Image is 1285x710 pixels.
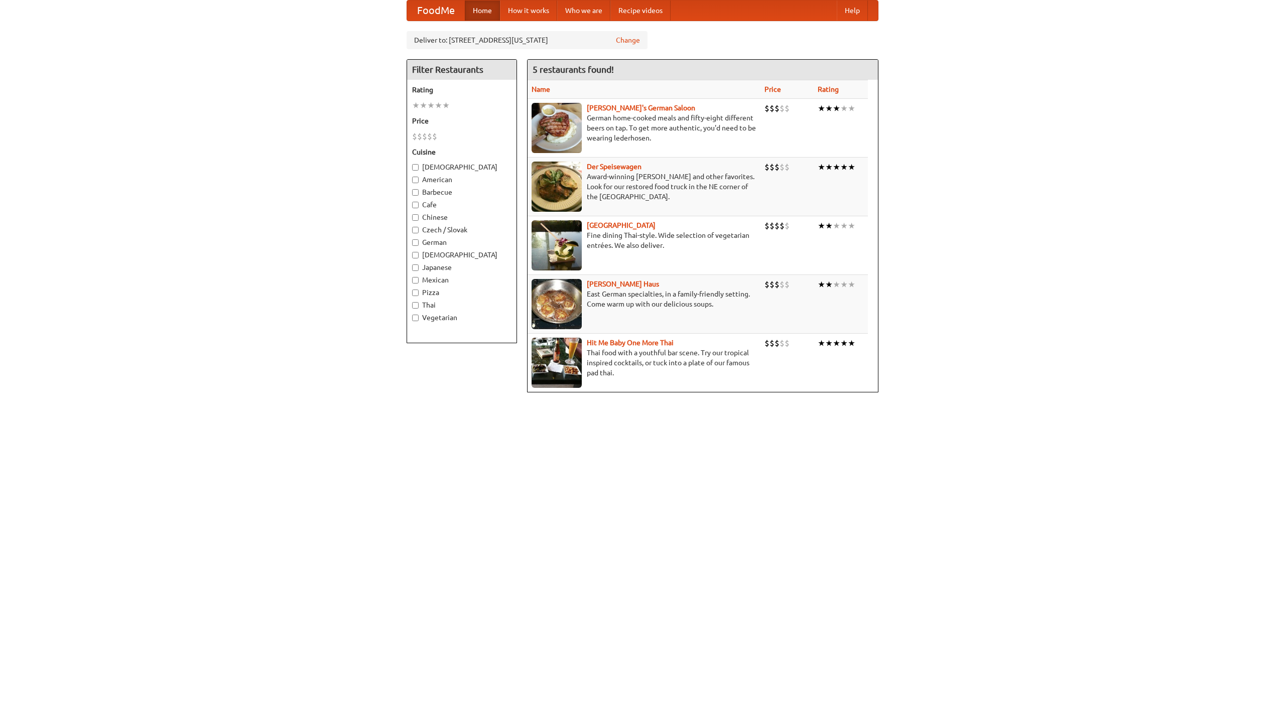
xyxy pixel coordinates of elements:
a: Rating [818,85,839,93]
input: Czech / Slovak [412,227,419,233]
li: ★ [818,338,825,349]
p: East German specialties, in a family-friendly setting. Come warm up with our delicious soups. [532,289,756,309]
li: $ [785,338,790,349]
li: $ [417,131,422,142]
li: ★ [412,100,420,111]
li: ★ [848,338,855,349]
label: German [412,237,511,247]
img: kohlhaus.jpg [532,279,582,329]
h5: Cuisine [412,147,511,157]
li: $ [775,220,780,231]
li: $ [769,279,775,290]
img: esthers.jpg [532,103,582,153]
a: Price [764,85,781,93]
li: ★ [825,279,833,290]
input: Barbecue [412,189,419,196]
li: ★ [833,279,840,290]
a: [PERSON_NAME]'s German Saloon [587,104,695,112]
a: [GEOGRAPHIC_DATA] [587,221,656,229]
label: [DEMOGRAPHIC_DATA] [412,162,511,172]
img: speisewagen.jpg [532,162,582,212]
a: Who we are [557,1,610,21]
li: ★ [420,100,427,111]
input: German [412,239,419,246]
li: ★ [840,279,848,290]
li: ★ [840,220,848,231]
h5: Rating [412,85,511,95]
input: Chinese [412,214,419,221]
li: ★ [840,162,848,173]
p: Fine dining Thai-style. Wide selection of vegetarian entrées. We also deliver. [532,230,756,250]
li: $ [769,338,775,349]
input: [DEMOGRAPHIC_DATA] [412,252,419,258]
li: ★ [848,103,855,114]
ng-pluralize: 5 restaurants found! [533,65,614,74]
li: $ [780,220,785,231]
li: ★ [818,279,825,290]
label: American [412,175,511,185]
a: How it works [500,1,557,21]
li: $ [769,103,775,114]
input: Mexican [412,277,419,283]
img: babythai.jpg [532,338,582,388]
label: Vegetarian [412,313,511,323]
h5: Price [412,116,511,126]
label: [DEMOGRAPHIC_DATA] [412,250,511,260]
li: ★ [848,162,855,173]
li: ★ [833,162,840,173]
a: Der Speisewagen [587,163,641,171]
p: German home-cooked meals and fifty-eight different beers on tap. To get more authentic, you'd nee... [532,113,756,143]
a: [PERSON_NAME] Haus [587,280,659,288]
li: $ [764,338,769,349]
li: $ [422,131,427,142]
li: ★ [818,220,825,231]
li: ★ [442,100,450,111]
li: $ [785,103,790,114]
li: ★ [818,103,825,114]
li: $ [780,279,785,290]
li: $ [412,131,417,142]
li: $ [764,279,769,290]
li: $ [785,279,790,290]
a: Home [465,1,500,21]
li: ★ [833,338,840,349]
a: Recipe videos [610,1,671,21]
label: Japanese [412,262,511,272]
a: Help [837,1,868,21]
a: Name [532,85,550,93]
li: ★ [825,220,833,231]
li: ★ [840,338,848,349]
li: ★ [818,162,825,173]
label: Mexican [412,275,511,285]
li: $ [769,162,775,173]
li: ★ [825,162,833,173]
li: ★ [833,103,840,114]
input: [DEMOGRAPHIC_DATA] [412,164,419,171]
li: ★ [833,220,840,231]
img: satay.jpg [532,220,582,270]
a: Change [616,35,640,45]
input: Japanese [412,264,419,271]
li: $ [780,103,785,114]
input: Thai [412,302,419,309]
li: $ [775,103,780,114]
label: Thai [412,300,511,310]
a: Hit Me Baby One More Thai [587,339,674,347]
li: $ [780,162,785,173]
li: ★ [848,220,855,231]
input: Pizza [412,290,419,296]
li: ★ [840,103,848,114]
li: $ [432,131,437,142]
label: Chinese [412,212,511,222]
li: $ [764,162,769,173]
li: $ [775,279,780,290]
label: Cafe [412,200,511,210]
input: Vegetarian [412,315,419,321]
input: Cafe [412,202,419,208]
h4: Filter Restaurants [407,60,517,80]
li: ★ [427,100,435,111]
